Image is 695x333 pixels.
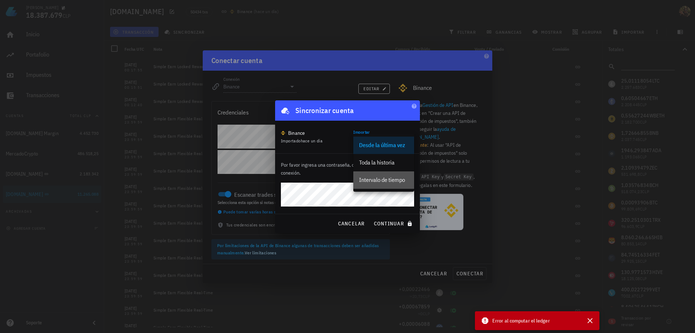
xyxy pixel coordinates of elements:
[359,176,408,183] div: Intervalo de tiempo
[374,220,414,227] span: continuar
[492,317,550,325] span: Error al computar el ledger
[295,105,354,116] div: Sincronizar cuenta
[288,129,305,137] div: Binance
[353,129,370,135] label: Importar
[334,217,367,230] button: cancelar
[281,138,323,143] span: Importado
[301,138,323,143] span: hace un día
[371,217,417,230] button: continuar
[353,134,414,146] div: ImportarDesde la última vez
[337,220,365,227] span: cancelar
[359,142,408,149] div: Desde la última vez
[281,131,285,135] img: 270.png
[359,159,408,166] div: Toda la historia
[281,161,414,177] p: Por favor ingresa una contraseña, con ella encriptaremos la conexión.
